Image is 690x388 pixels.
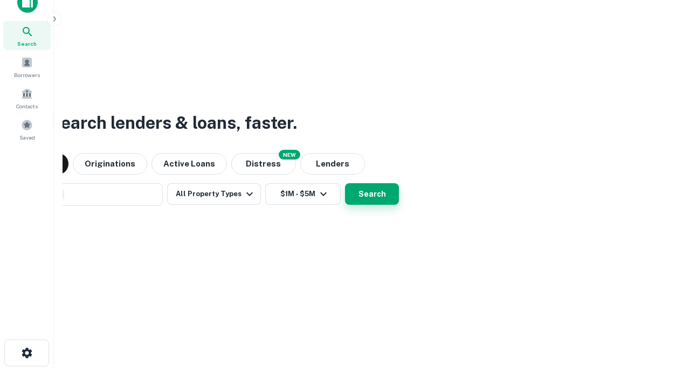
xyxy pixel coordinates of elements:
a: Saved [3,115,51,144]
span: Saved [19,133,35,142]
a: Borrowers [3,52,51,81]
button: Lenders [300,153,365,175]
button: Active Loans [151,153,227,175]
button: Originations [73,153,147,175]
span: Contacts [16,102,38,110]
div: NEW [279,150,300,160]
h3: Search lenders & loans, faster. [49,110,297,136]
button: Search distressed loans with lien and other non-mortgage details. [231,153,296,175]
iframe: Chat Widget [636,302,690,354]
a: Contacts [3,84,51,113]
span: Borrowers [14,71,40,79]
button: $1M - $5M [265,183,341,205]
button: Search [345,183,399,205]
button: All Property Types [167,183,261,205]
a: Search [3,21,51,50]
span: Search [17,39,37,48]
